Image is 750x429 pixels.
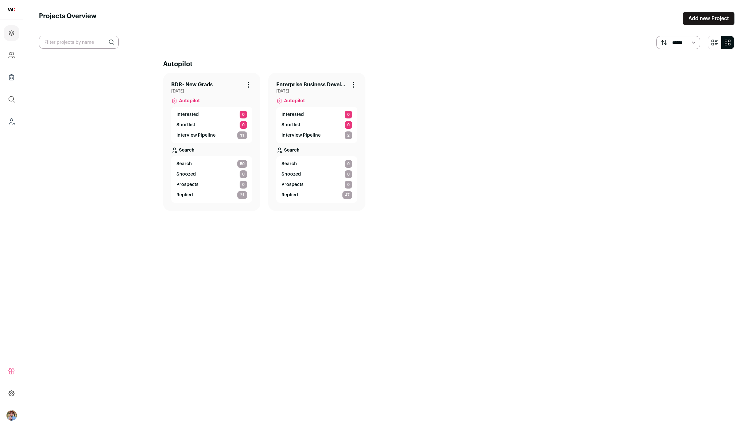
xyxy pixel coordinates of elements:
[237,131,247,139] span: 11
[176,161,192,167] span: Search
[240,111,247,118] span: 0
[345,111,352,118] span: 0
[163,60,611,69] h2: Autopilot
[171,94,252,107] a: Autopilot
[345,121,352,129] span: 0
[171,143,252,156] a: Search
[39,36,119,49] input: Filter projects by name
[276,81,347,89] a: Enterprise Business Development Representative- Outbound
[350,81,357,89] button: Project Actions
[176,171,196,178] p: Snoozed
[281,132,321,139] p: Interview Pipeline
[176,111,199,118] p: Interested
[176,131,247,139] a: Interview Pipeline 11
[281,111,304,118] p: Interested
[281,122,300,128] p: Shortlist
[342,191,352,199] span: 47
[4,69,19,85] a: Company Lists
[281,121,352,129] a: Shortlist 0
[276,89,357,94] span: [DATE]
[276,143,357,156] a: Search
[179,98,200,104] span: Autopilot
[281,170,352,178] a: Snoozed 0
[4,25,19,41] a: Projects
[176,122,195,128] p: Shortlist
[345,131,352,139] span: 2
[176,160,247,168] a: Search 50
[345,170,352,178] span: 0
[176,191,247,199] a: Replied 21
[6,410,17,421] button: Open dropdown
[281,192,298,198] p: Replied
[240,181,247,189] span: 0
[281,181,304,188] p: Prospects
[281,171,301,178] p: Snoozed
[179,147,195,153] p: Search
[39,12,97,25] h1: Projects Overview
[176,121,247,129] a: Shortlist 0
[176,111,247,118] a: Interested 0
[237,160,247,168] span: 50
[6,410,17,421] img: 7975094-medium_jpg
[284,147,300,153] p: Search
[4,114,19,129] a: Leads (Backoffice)
[176,192,193,198] p: Replied
[683,12,734,25] a: Add new Project
[284,98,305,104] span: Autopilot
[281,191,352,199] a: Replied 47
[281,131,352,139] a: Interview Pipeline 2
[240,170,247,178] span: 0
[240,121,247,129] span: 0
[276,94,357,107] a: Autopilot
[171,89,252,94] span: [DATE]
[176,181,247,189] a: Prospects 0
[4,47,19,63] a: Company and ATS Settings
[281,111,352,118] a: Interested 0
[237,191,247,199] span: 21
[345,160,352,168] span: 0
[8,8,15,11] img: wellfound-shorthand-0d5821cbd27db2630d0214b213865d53afaa358527fdda9d0ea32b1df1b89c2c.svg
[345,181,352,189] span: 0
[176,132,216,139] p: Interview Pipeline
[171,81,213,89] a: BDR- New Grads
[176,170,247,178] a: Snoozed 0
[176,181,198,188] p: Prospects
[281,161,297,167] span: Search
[281,160,352,168] a: Search 0
[244,81,252,89] button: Project Actions
[281,181,352,189] a: Prospects 0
